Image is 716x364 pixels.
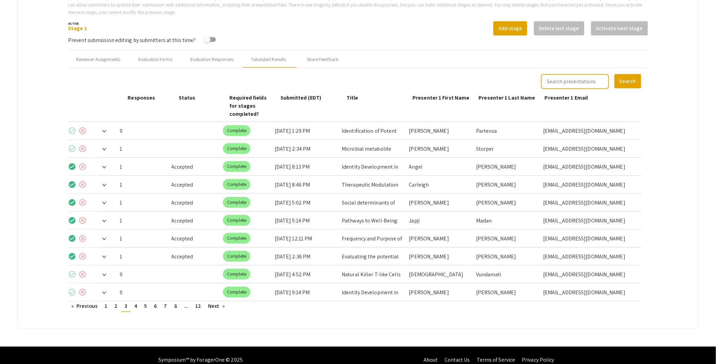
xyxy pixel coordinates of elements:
div: [EMAIL_ADDRESS][DOMAIN_NAME] [543,158,636,175]
button: Activate next stage [591,21,648,36]
span: 2 [114,303,117,310]
div: 1 [120,140,166,157]
div: [PERSON_NAME] [409,248,471,265]
mat-icon: check_circle [68,270,76,278]
div: Accepted [172,248,218,265]
div: Partenza [476,122,538,140]
div: [EMAIL_ADDRESS][DOMAIN_NAME] [543,212,636,229]
div: Evaluation Forms [138,56,172,63]
div: [EMAIL_ADDRESS][DOMAIN_NAME] [543,230,636,247]
div: [PERSON_NAME] [476,194,538,211]
div: 1 [120,230,166,247]
mat-icon: cancel [79,252,87,260]
button: Search [614,74,641,88]
div: [EMAIL_ADDRESS][DOMAIN_NAME] [543,248,636,265]
span: Submitted (EDT) [281,94,321,101]
mat-icon: cancel [79,216,87,224]
div: [DATE] 2:34 PM [275,140,336,157]
input: Search presentations [541,74,609,89]
mat-icon: cancel [79,180,87,189]
mat-icon: cancel [79,288,87,296]
div: Natural Killer T-like Cells and Longevity: A Comparative Analysis [342,265,403,283]
div: [DATE] 2:36 PM [275,248,336,265]
div: [PERSON_NAME] [409,194,471,211]
div: 0 [120,283,166,301]
span: Title [346,94,358,101]
div: [PERSON_NAME] [476,248,538,265]
span: ... [184,303,188,310]
div: Therapeutic Modulation of Stress Response Pathways in [MEDICAL_DATA] Stem Cells [342,176,403,193]
mat-chip: Complete [223,161,250,172]
div: 0 [120,265,166,283]
div: 1 [120,194,166,211]
div: [PERSON_NAME] [409,122,471,140]
div: Tabulated Results [251,56,286,63]
span: Prevent submission editing by submitters at this time? [68,37,196,44]
a: About [424,357,438,364]
div: [PERSON_NAME] [409,230,471,247]
div: [PERSON_NAME] [409,283,471,301]
mat-icon: cancel [79,145,87,153]
img: Expand arrow [102,166,106,169]
span: Presenter 1 First Name [412,94,469,101]
img: Expand arrow [102,148,106,151]
a: Next page [205,301,228,312]
div: [EMAIL_ADDRESS][DOMAIN_NAME] [543,265,636,283]
a: Stage 1 [68,25,87,32]
div: 1 [120,248,166,265]
img: Expand arrow [102,184,106,187]
div: 1 [120,212,166,229]
div: [EMAIL_ADDRESS][DOMAIN_NAME] [543,140,636,157]
mat-chip: Complete [223,269,250,280]
div: Evaluating the potential of nanomedicine in advancing [PERSON_NAME] Disease therapies [342,248,403,265]
div: Storper [476,140,538,157]
div: Identification of Potent Resveratrol Analogs Targeting [MEDICAL_DATA] Stem Cells [342,122,403,140]
div: [DATE] 5:02 PM [275,194,336,211]
div: [PERSON_NAME] [476,176,538,193]
img: Expand arrow [102,292,106,294]
mat-chip: Complete [223,179,250,190]
div: [DATE] 5:14 PM [275,212,336,229]
span: 7 [164,303,167,310]
mat-chip: Complete [223,125,250,136]
div: Microbial metabolite shifts with [MEDICAL_DATA] use in [MEDICAL_DATA] [342,140,403,157]
img: Expand arrow [102,130,106,133]
div: 1 [120,176,166,193]
div: [DEMOGRAPHIC_DATA] [409,265,471,283]
span: 8 [174,303,177,310]
div: Evaluation Responses [191,56,233,63]
ul: Pagination [68,301,641,312]
div: [DATE] 1:29 PM [275,122,336,140]
mat-chip: Complete [223,143,250,154]
div: [PERSON_NAME] [476,230,538,247]
span: 3 [125,303,127,310]
span: Presenter 1 Last Name [479,94,535,101]
span: 6 [154,303,157,310]
div: Pathways to Well-Being: Future Time Perspective and Social Support in Emerging Adults [342,212,403,229]
button: Add stage [493,21,527,36]
div: Accepted [172,158,218,175]
mat-icon: check_circle [68,288,76,296]
div: [EMAIL_ADDRESS][DOMAIN_NAME] [543,194,636,211]
img: Expand arrow [102,256,106,258]
div: [DATE] 8:13 PM [275,158,336,175]
div: Accepted [172,230,218,247]
div: Reviewer Assignments [76,56,120,63]
mat-chip: Complete [223,251,250,262]
mat-icon: check_circle [68,252,76,260]
div: [PERSON_NAME] [409,140,471,157]
a: Contact Us [445,357,470,364]
div: Share Feedback [307,56,339,63]
a: Terms of Service [477,357,515,364]
span: Required fields for stages completed? [229,94,267,117]
div: [EMAIL_ADDRESS][DOMAIN_NAME] [543,122,636,140]
div: Madan [476,212,538,229]
div: Identity Development in Emerging Adulthood: The Roles of Attachment and Self-Esteem&nbsp; [342,283,403,301]
mat-icon: cancel [79,163,87,171]
div: Carleigh [409,176,471,193]
mat-icon: cancel [79,127,87,135]
mat-icon: cancel [79,198,87,207]
div: Vundamati [476,265,538,283]
img: Expand arrow [102,202,106,205]
div: [DATE] 8:46 PM [275,176,336,193]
